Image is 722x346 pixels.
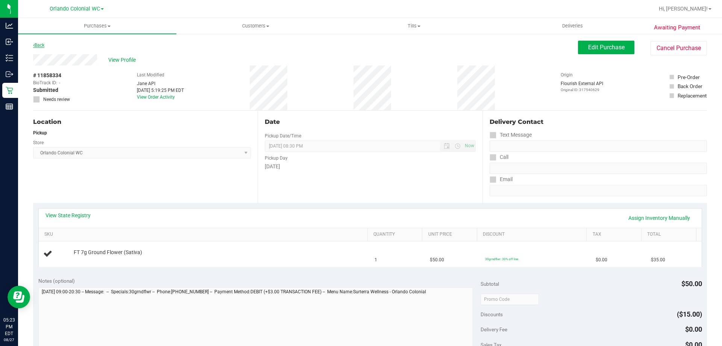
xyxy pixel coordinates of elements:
button: Cancel Purchase [651,41,707,55]
div: Pre-Order [678,73,700,81]
label: Pickup Day [265,155,288,162]
a: View Order Activity [137,95,175,100]
span: ($15.00) [677,310,702,318]
strong: Pickup [33,130,47,136]
label: Last Modified [137,72,164,78]
div: [DATE] 5:19:25 PM EDT [137,87,184,94]
label: Pickup Date/Time [265,133,301,139]
inline-svg: Retail [6,87,13,94]
span: # 11858334 [33,72,61,79]
button: Edit Purchase [578,41,634,54]
label: Text Message [490,130,532,140]
a: Tills [335,18,493,34]
span: Notes (optional) [38,278,75,284]
span: Submitted [33,86,58,94]
span: Hi, [PERSON_NAME]! [659,6,708,12]
span: Discounts [481,308,503,321]
div: Flourish External API [561,80,603,93]
p: 05:23 PM EDT [3,317,15,337]
label: Origin [561,72,573,78]
span: View Profile [108,56,138,64]
a: Quantity [373,232,419,238]
span: Subtotal [481,281,499,287]
a: View State Registry [46,212,91,219]
a: Back [33,43,44,48]
span: $35.00 [651,256,665,264]
span: FT 7g Ground Flower (Sativa) [74,249,142,256]
div: Date [265,117,475,127]
span: Tills [335,23,493,29]
span: Purchases [18,23,176,29]
span: BioTrack ID: [33,79,57,86]
a: Deliveries [493,18,652,34]
div: [DATE] [265,163,475,171]
input: Promo Code [481,294,539,305]
inline-svg: Inventory [6,54,13,62]
inline-svg: Analytics [6,22,13,29]
a: SKU [44,232,364,238]
p: 08/27 [3,337,15,343]
a: Customers [176,18,335,34]
div: Delivery Contact [490,117,707,127]
p: Original ID: 317540629 [561,87,603,93]
span: 1 [375,256,377,264]
inline-svg: Reports [6,103,13,110]
div: Location [33,117,251,127]
span: Edit Purchase [588,44,625,51]
span: Needs review [43,96,70,103]
div: Replacement [678,92,707,99]
span: - [59,79,60,86]
iframe: Resource center [8,286,30,308]
a: Purchases [18,18,176,34]
input: Format: (999) 999-9999 [490,140,707,152]
span: Delivery Fee [481,326,507,332]
label: Call [490,152,508,163]
a: Assign Inventory Manually [623,212,695,224]
div: Jane API [137,80,184,87]
span: Deliveries [552,23,593,29]
input: Format: (999) 999-9999 [490,163,707,174]
span: $50.00 [430,256,444,264]
span: $0.00 [596,256,607,264]
span: 30grndflwr: 30% off line [485,257,518,261]
a: Tax [593,232,639,238]
inline-svg: Inbound [6,38,13,46]
span: Customers [177,23,334,29]
span: $50.00 [681,280,702,288]
a: Discount [483,232,584,238]
a: Total [647,232,693,238]
a: Unit Price [428,232,474,238]
label: Email [490,174,513,185]
inline-svg: Outbound [6,70,13,78]
span: $0.00 [685,325,702,333]
span: Awaiting Payment [654,23,700,32]
span: Orlando Colonial WC [50,6,100,12]
label: Store [33,139,44,146]
div: Back Order [678,82,702,90]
